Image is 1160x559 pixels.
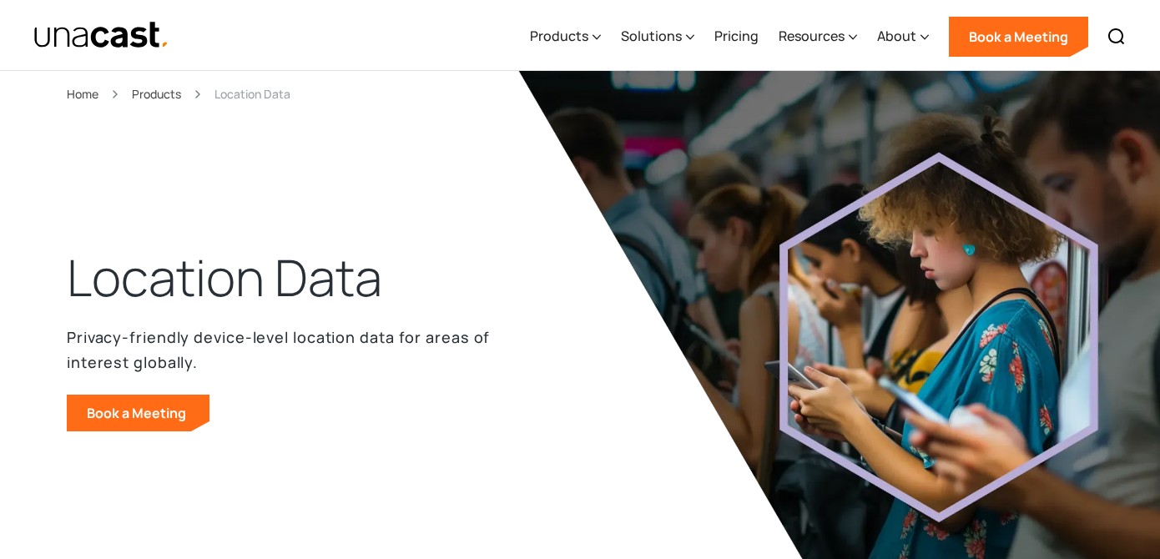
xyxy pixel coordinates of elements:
div: Products [530,26,588,46]
a: home [33,21,169,50]
a: Pricing [714,3,759,71]
img: Search icon [1107,27,1127,47]
div: About [877,3,929,71]
p: Privacy-friendly device-level location data for areas of interest globally. [67,325,501,375]
a: Book a Meeting [67,395,209,431]
div: Resources [779,3,857,71]
div: Solutions [621,3,694,71]
img: Unacast text logo [33,21,169,50]
div: Solutions [621,26,682,46]
div: Resources [779,26,845,46]
a: Book a Meeting [949,17,1088,57]
div: About [877,26,916,46]
a: Home [67,84,98,103]
a: Products [132,84,181,103]
div: Location Data [214,84,290,103]
div: Products [530,3,601,71]
h1: Location Data [67,244,382,311]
